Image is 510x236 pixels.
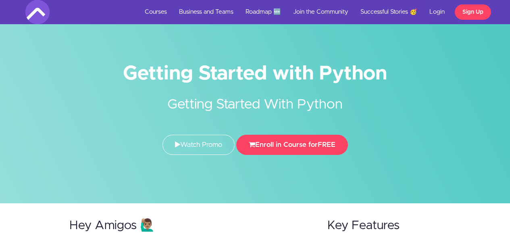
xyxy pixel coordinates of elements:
[104,83,406,115] h2: Getting Started With Python
[69,219,312,232] h2: Hey Amigos 🙋🏽‍♂️
[162,135,235,155] a: Watch Promo
[25,65,485,83] h1: Getting Started with Python
[236,135,348,155] button: Enroll in Course forFREE
[455,4,491,20] a: Sign Up
[327,219,441,232] h2: Key Features
[318,141,335,148] span: FREE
